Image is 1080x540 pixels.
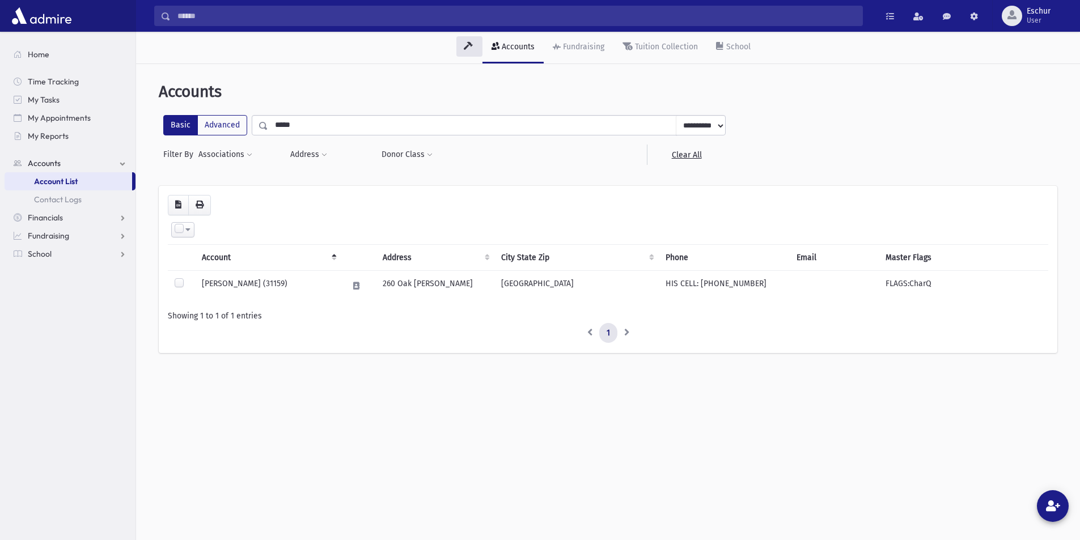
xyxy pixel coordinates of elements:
[28,95,60,105] span: My Tasks
[5,127,135,145] a: My Reports
[724,42,751,52] div: School
[1027,7,1051,16] span: Eschur
[5,91,135,109] a: My Tasks
[197,115,247,135] label: Advanced
[9,5,74,27] img: AdmirePro
[195,270,341,301] td: [PERSON_NAME] (31159)
[482,32,544,63] a: Accounts
[195,244,341,270] th: Account: activate to sort column descending
[5,172,132,190] a: Account List
[163,115,198,135] label: Basic
[376,270,494,301] td: 260 Oak [PERSON_NAME]
[290,144,328,165] button: Address
[5,209,135,227] a: Financials
[28,131,69,141] span: My Reports
[561,42,604,52] div: Fundraising
[28,231,69,241] span: Fundraising
[171,6,862,26] input: Search
[381,144,433,165] button: Donor Class
[633,42,698,52] div: Tuition Collection
[879,270,1048,301] td: FLAGS:CharQ
[188,195,211,215] button: Print
[28,158,61,168] span: Accounts
[163,148,198,160] span: Filter By
[5,45,135,63] a: Home
[28,113,91,123] span: My Appointments
[1027,16,1051,25] span: User
[376,244,494,270] th: Address : activate to sort column ascending
[159,82,222,101] span: Accounts
[198,144,253,165] button: Associations
[790,244,879,270] th: Email
[28,49,49,59] span: Home
[168,310,1048,322] div: Showing 1 to 1 of 1 entries
[613,32,707,63] a: Tuition Collection
[163,115,247,135] div: FilterModes
[168,195,189,215] button: CSV
[5,109,135,127] a: My Appointments
[544,32,613,63] a: Fundraising
[707,32,760,63] a: School
[28,212,63,223] span: Financials
[494,244,659,270] th: City State Zip : activate to sort column ascending
[5,245,135,263] a: School
[499,42,535,52] div: Accounts
[879,244,1048,270] th: Master Flags
[34,176,78,186] span: Account List
[34,194,82,205] span: Contact Logs
[5,227,135,245] a: Fundraising
[28,249,52,259] span: School
[494,270,659,301] td: [GEOGRAPHIC_DATA]
[5,73,135,91] a: Time Tracking
[647,144,726,165] a: Clear All
[659,244,790,270] th: Phone
[5,190,135,209] a: Contact Logs
[5,154,135,172] a: Accounts
[659,270,790,301] td: HIS CELL: [PHONE_NUMBER]
[599,323,617,343] a: 1
[28,76,79,87] span: Time Tracking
